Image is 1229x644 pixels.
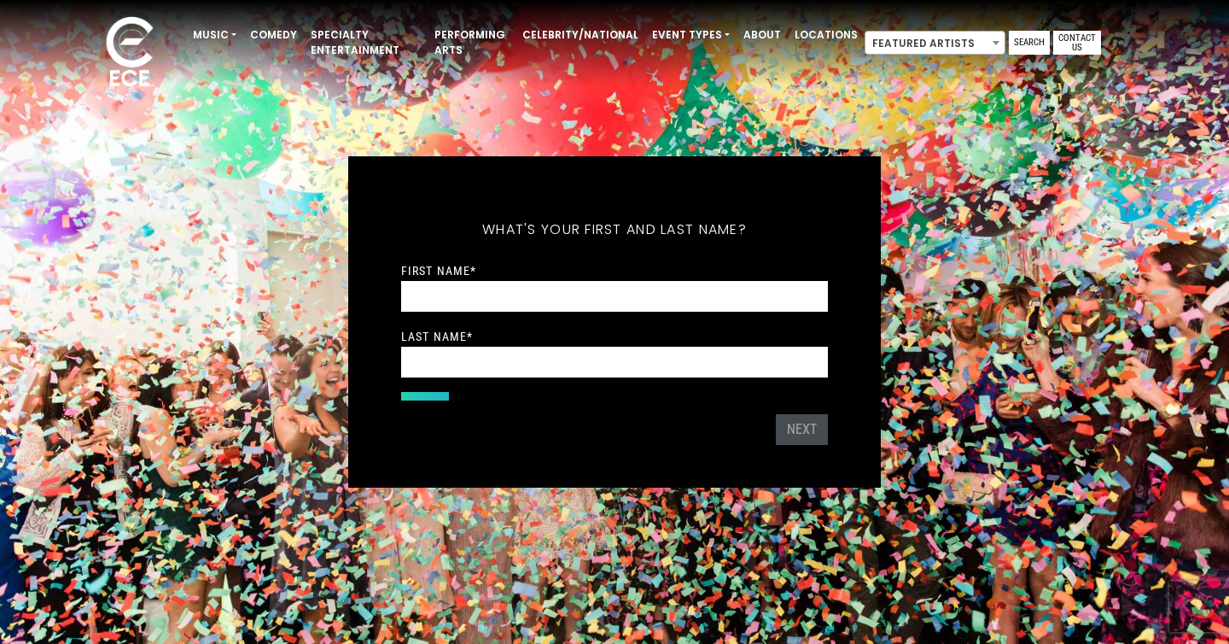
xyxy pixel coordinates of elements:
[401,199,828,261] h5: What's your first and last name?
[428,20,515,65] a: Performing Arts
[865,31,1005,55] span: Featured Artists
[515,20,645,50] a: Celebrity/National
[243,20,304,50] a: Comedy
[401,329,473,344] label: Last Name
[645,20,737,50] a: Event Types
[1009,31,1050,55] a: Search
[788,20,865,50] a: Locations
[186,20,243,50] a: Music
[1053,31,1101,55] a: Contact Us
[865,32,1005,56] span: Featured Artists
[304,20,428,65] a: Specialty Entertainment
[87,12,172,95] img: ece_new_logo_whitev2-1.png
[401,263,476,278] label: First Name
[737,20,788,50] a: About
